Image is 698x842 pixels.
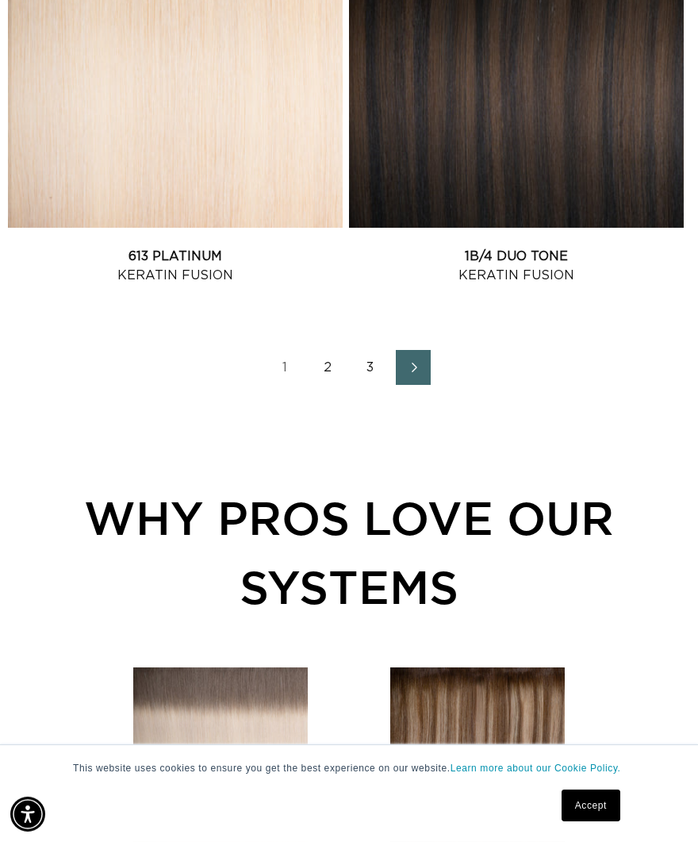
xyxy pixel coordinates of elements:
nav: Pagination [8,350,690,385]
a: Next page [396,350,431,385]
a: 613 Platinum Keratin Fusion [8,247,343,285]
img: 8AB/60A Rooted - Machine Weft [133,667,308,842]
a: Page 2 [310,350,345,385]
a: 1B/4 Duo Tone Keratin Fusion [349,247,684,285]
a: Page 3 [353,350,388,385]
a: Learn more about our Cookie Policy. [451,763,621,774]
img: Como Root Tap - Machine Weft [390,667,565,842]
div: Accessibility Menu [10,797,45,832]
div: WHY PROS LOVE OUR SYSTEMS [57,483,641,621]
a: Accept [562,790,620,821]
p: This website uses cookies to ensure you get the best experience on our website. [73,761,625,775]
a: Page 1 [267,350,302,385]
